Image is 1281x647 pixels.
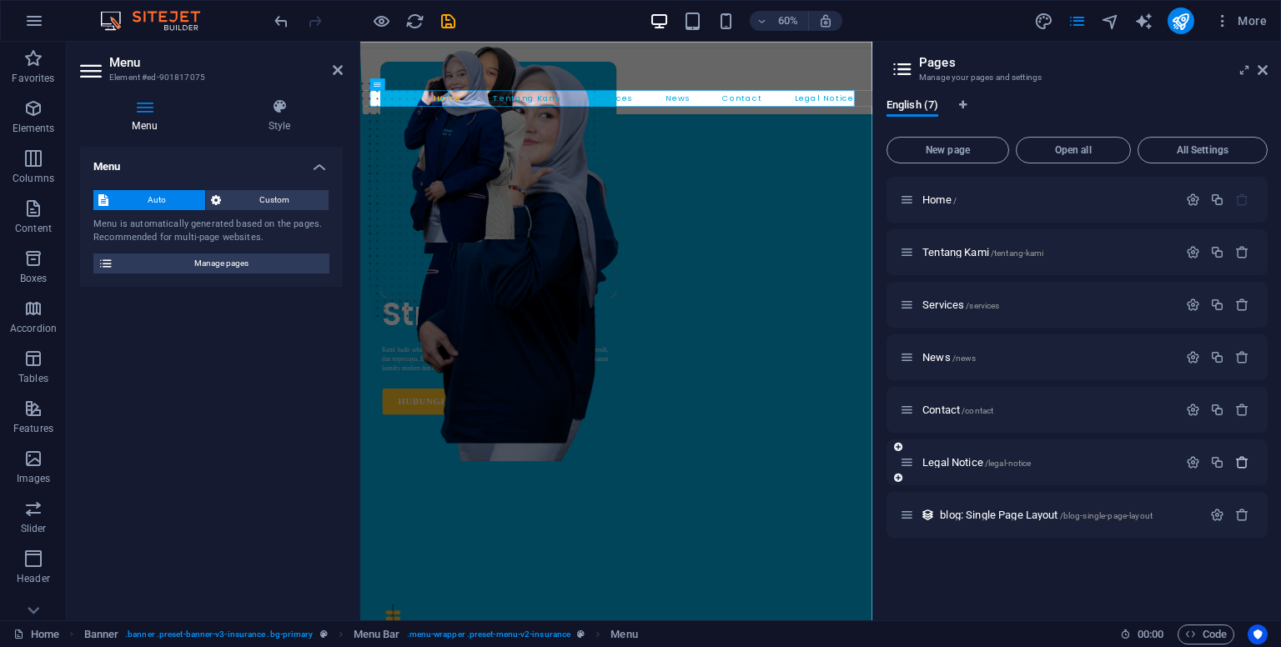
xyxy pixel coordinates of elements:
[818,13,833,28] i: On resize automatically adjust zoom level to fit chosen device.
[1138,624,1163,644] span: 00 00
[917,194,1178,205] div: Home/
[272,12,291,31] i: Undo: Change menu items (Ctrl+Z)
[1210,245,1224,259] div: Duplicate
[921,508,935,522] div: This layout is used as a template for all items (e.g. a blog post) of this collection. The conten...
[109,55,343,70] h2: Menu
[917,404,1178,415] div: Contact/contact
[1208,8,1273,34] button: More
[922,246,1043,258] span: Tentang Kami
[917,457,1178,468] div: Legal Notice/legal-notice
[1060,511,1153,520] span: /blog-single-page-layout
[1235,508,1249,522] div: Remove
[1235,403,1249,417] div: Remove
[917,352,1178,363] div: News/news
[1185,624,1227,644] span: Code
[1178,624,1234,644] button: Code
[1210,298,1224,312] div: Duplicate
[1186,403,1200,417] div: Settings
[405,12,424,31] i: Reload page
[935,509,1202,520] div: blog: Single Page Layout/blog-single-page-layout
[404,11,424,31] button: reload
[118,253,324,273] span: Manage pages
[93,218,329,245] div: Menu is automatically generated based on the pages. Recommended for multi-page websites.
[80,98,216,133] h4: Menu
[922,351,976,364] span: Click to open page
[1101,12,1120,31] i: Navigator
[1235,350,1249,364] div: Remove
[1235,193,1249,207] div: The startpage cannot be deleted
[991,248,1044,258] span: /tentang-kami
[15,222,52,235] p: Content
[1034,12,1053,31] i: Design (Ctrl+Alt+Y)
[17,572,50,585] p: Header
[1186,193,1200,207] div: Settings
[1067,11,1088,31] button: pages
[271,11,291,31] button: undo
[1186,350,1200,364] div: Settings
[1210,193,1224,207] div: Duplicate
[17,472,51,485] p: Images
[952,354,977,363] span: /news
[1235,245,1249,259] div: Remove
[922,456,1031,469] span: Legal Notice
[113,190,200,210] span: Auto
[962,406,993,415] span: /contact
[887,137,1009,163] button: New page
[1134,11,1154,31] button: text_generator
[1149,628,1152,640] span: :
[1023,145,1123,155] span: Open all
[922,193,957,206] span: Home
[887,98,1268,130] div: Language Tabs
[216,98,343,133] h4: Style
[125,624,313,644] span: . banner .preset-banner-v3-insurance .bg-primary
[1186,298,1200,312] div: Settings
[1248,624,1268,644] button: Usercentrics
[1210,508,1224,522] div: Settings
[206,190,329,210] button: Custom
[917,247,1178,258] div: Tentang Kami/tentang-kami
[12,72,54,85] p: Favorites
[1134,12,1153,31] i: AI Writer
[109,70,309,85] h3: Element #ed-901817075
[1210,403,1224,417] div: Duplicate
[1235,298,1249,312] div: Remove
[922,298,999,311] span: Services
[1138,137,1268,163] button: All Settings
[1186,245,1200,259] div: Settings
[1067,12,1087,31] i: Pages (Ctrl+Alt+S)
[18,372,48,385] p: Tables
[966,301,999,310] span: /services
[354,624,400,644] span: Click to select. Double-click to edit
[21,522,47,535] p: Slider
[1120,624,1164,644] h6: Session time
[96,11,221,31] img: Editor Logo
[10,322,57,335] p: Accordion
[1101,11,1121,31] button: navigator
[922,404,993,416] span: Click to open page
[1016,137,1131,163] button: Open all
[93,253,329,273] button: Manage pages
[371,11,391,31] button: Click here to leave preview mode and continue editing
[1145,145,1260,155] span: All Settings
[80,147,343,177] h4: Menu
[610,624,637,644] span: Click to select. Double-click to edit
[13,122,55,135] p: Elements
[775,11,801,31] h6: 60%
[953,196,957,205] span: /
[1214,13,1267,29] span: More
[887,95,938,118] span: English (7)
[894,145,1002,155] span: New page
[1168,8,1194,34] button: publish
[940,509,1153,521] span: Click to open page
[407,624,571,644] span: . menu-wrapper .preset-menu-v2-insurance
[13,422,53,435] p: Features
[1034,11,1054,31] button: design
[438,11,458,31] button: save
[577,629,585,639] i: This element is a customizable preset
[919,55,1268,70] h2: Pages
[1210,350,1224,364] div: Duplicate
[320,629,328,639] i: This element is a customizable preset
[13,624,59,644] a: Click to cancel selection. Double-click to open Pages
[226,190,324,210] span: Custom
[917,299,1178,310] div: Services/services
